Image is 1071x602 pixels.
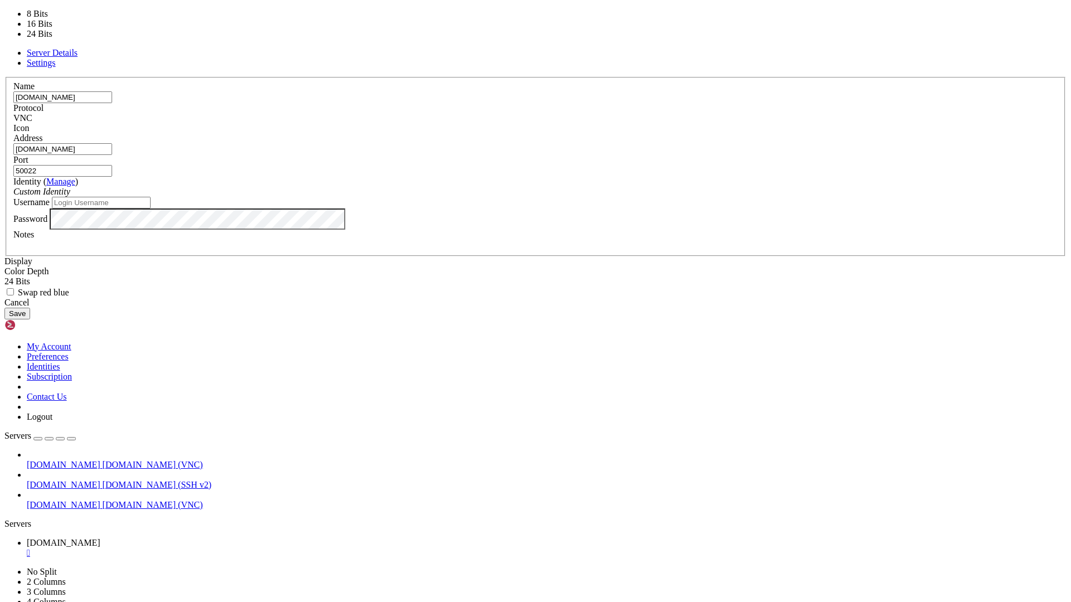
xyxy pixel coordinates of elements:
li: [DOMAIN_NAME] [DOMAIN_NAME] (VNC) [27,490,1067,510]
span: Servers [4,431,31,440]
label: Display [4,256,32,266]
a:  [27,548,1067,558]
span: ( ) [44,177,78,186]
li: 24 Bits [27,29,95,39]
i: Custom Identity [13,187,70,196]
label: Protocol [13,103,44,113]
span: [DOMAIN_NAME] (SSH v2) [103,480,212,489]
a: Preferences [27,352,69,361]
label: If the colors of your display appear wrong (blues appear orange or red, etc.), it may be that you... [4,288,69,297]
a: Server Details [27,48,78,57]
button: Save [4,308,30,319]
span: [DOMAIN_NAME] [27,460,100,469]
div: Servers [4,519,1067,529]
input: Host Name or IP [13,143,112,155]
a: No Split [27,567,57,576]
a: [DOMAIN_NAME] [DOMAIN_NAME] (VNC) [27,460,1067,470]
a: 2 Columns [27,577,66,586]
label: Port [13,155,28,164]
label: Name [13,81,35,91]
a: Servers [4,431,76,440]
a: home.ycloud.info [27,538,1067,558]
a: Manage [46,177,75,186]
span: VNC [13,113,32,123]
div: 24 Bits [4,276,1067,287]
span: [DOMAIN_NAME] [27,538,100,547]
div: Custom Identity [13,187,1058,197]
span: [DOMAIN_NAME] [27,480,100,489]
span: [DOMAIN_NAME] (VNC) [103,500,203,509]
span: Swap red blue [18,288,69,297]
li: 16 Bits [27,19,95,29]
label: Notes [13,230,34,239]
label: Username [13,197,50,207]
label: Identity [13,177,78,186]
input: Login Username [52,197,151,208]
label: The color depth to request, in bits-per-pixel. [4,266,49,276]
li: 8 Bits [27,9,95,19]
label: Password [13,213,47,223]
a: Contact Us [27,392,67,401]
input: Port Number [13,165,112,177]
li: [DOMAIN_NAME] [DOMAIN_NAME] (VNC) [27,450,1067,470]
span: [DOMAIN_NAME] [27,500,100,509]
a: [DOMAIN_NAME] [DOMAIN_NAME] (SSH v2) [27,480,1067,490]
a: 3 Columns [27,587,66,596]
a: Identities [27,362,60,371]
span: [DOMAIN_NAME] (VNC) [103,460,203,469]
a: Settings [27,58,56,67]
a: [DOMAIN_NAME] [DOMAIN_NAME] (VNC) [27,500,1067,510]
a: My Account [27,342,71,351]
div: Cancel [4,298,1067,308]
a: Logout [27,412,52,421]
input: Server Name [13,91,112,103]
div: VNC [13,113,1058,123]
img: Shellngn [4,319,69,331]
a: Subscription [27,372,72,381]
input: Swap red blue [7,288,14,295]
span: 24 Bits [4,276,30,286]
label: Address [13,133,42,143]
li: [DOMAIN_NAME] [DOMAIN_NAME] (SSH v2) [27,470,1067,490]
label: Icon [13,123,29,133]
